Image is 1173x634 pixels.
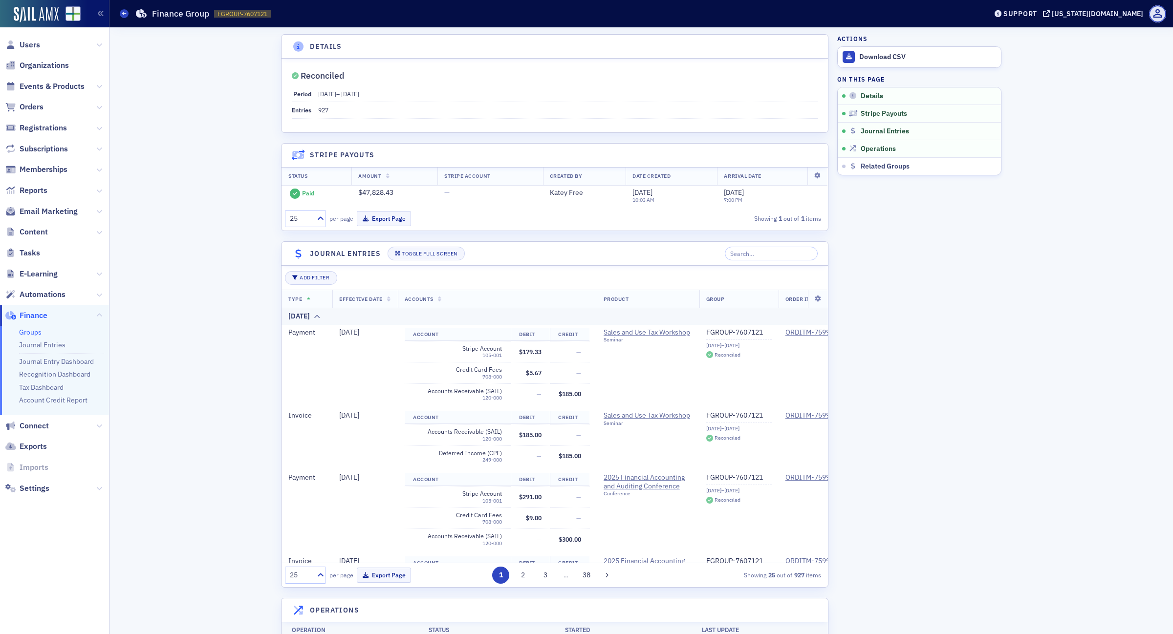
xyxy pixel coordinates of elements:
[413,366,502,373] span: Credit Card Fees
[20,421,49,431] span: Connect
[5,123,67,133] a: Registrations
[519,348,542,356] span: $179.33
[405,296,434,302] span: Accounts
[537,535,542,543] span: —
[511,556,550,570] th: Debit
[285,271,337,285] button: Add Filter
[785,473,842,482] a: ORDITM-7599564
[413,511,502,519] span: Credit Card Fees
[550,556,589,570] th: Credit
[706,342,772,349] div: [DATE]–[DATE]
[5,206,78,217] a: Email Marketing
[650,214,822,223] div: Showing out of items
[526,369,542,377] span: $5.67
[293,90,311,98] span: Period
[515,567,532,584] button: 2
[20,60,69,71] span: Organizations
[5,227,48,237] a: Content
[20,123,67,133] span: Registrations
[20,81,85,92] span: Events & Products
[329,571,353,579] label: per page
[288,311,310,321] div: [DATE]
[20,206,78,217] span: Email Marketing
[358,188,393,197] span: $47,828.43
[413,352,502,359] div: 105-001
[413,436,502,442] div: 120-000
[413,387,502,395] span: Accounts Receivable (SAIL)
[5,269,58,279] a: E-Learning
[706,328,772,337] a: FGROUP-7607121
[290,213,311,224] div: 25
[706,296,725,302] span: Group
[217,10,267,18] span: FGROUP-7607121
[604,490,693,497] div: Conference
[405,556,511,570] th: Account
[706,473,772,482] a: FGROUP-7607121
[20,248,40,258] span: Tasks
[537,567,554,584] button: 3
[632,188,652,197] span: [DATE]
[288,328,315,337] span: Payment
[861,127,909,136] span: Journal Entries
[20,102,43,112] span: Orders
[715,497,740,503] div: Reconciled
[20,483,49,494] span: Settings
[310,150,375,160] h4: Stripe Payouts
[766,571,777,579] strong: 25
[20,269,58,279] span: E-Learning
[5,60,69,71] a: Organizations
[413,532,502,540] span: Accounts Receivable (SAIL)
[576,431,581,439] span: —
[785,411,842,420] a: ORDITM-7599555
[559,535,581,543] span: $300.00
[20,310,47,321] span: Finance
[604,296,629,302] span: Product
[706,557,772,566] a: FGROUP-7607121
[715,435,740,441] div: Reconciled
[339,411,359,420] span: [DATE]
[576,348,581,356] span: —
[5,40,40,50] a: Users
[715,352,740,358] div: Reconciled
[777,214,783,223] strong: 1
[861,92,883,101] span: Details
[537,452,542,460] span: —
[413,395,502,401] div: 120-000
[20,289,65,300] span: Automations
[604,328,693,337] a: Sales and Use Tax Workshop
[550,189,619,197] div: Katey Free
[14,7,59,22] a: SailAMX
[492,567,509,584] button: 1
[288,296,302,302] span: Type
[511,473,550,486] th: Debit
[576,514,581,522] span: —
[292,106,311,114] span: Entries
[792,571,806,579] strong: 927
[604,420,693,426] div: Seminar
[5,248,40,258] a: Tasks
[20,40,40,50] span: Users
[650,571,822,579] div: Showing out of items
[576,493,581,501] span: —
[1052,9,1143,18] div: [US_STATE][DOMAIN_NAME]
[604,473,693,490] a: 2025 Financial Accounting and Auditing Conference
[19,396,87,404] a: Account Credit Report
[724,188,744,197] span: [DATE]
[604,557,693,574] a: 2025 Financial Accounting and Auditing Conference
[301,73,344,79] div: Reconciled
[799,214,806,223] strong: 1
[318,90,359,98] span: –
[329,214,353,223] label: per page
[288,556,312,565] span: Invoice
[339,328,359,337] span: [DATE]
[859,53,996,62] div: Download CSV
[559,452,581,460] span: $185.00
[511,411,550,424] th: Debit
[413,498,502,504] div: 105-001
[519,431,542,439] span: $185.00
[559,390,581,398] span: $185.00
[357,211,411,226] button: Export Page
